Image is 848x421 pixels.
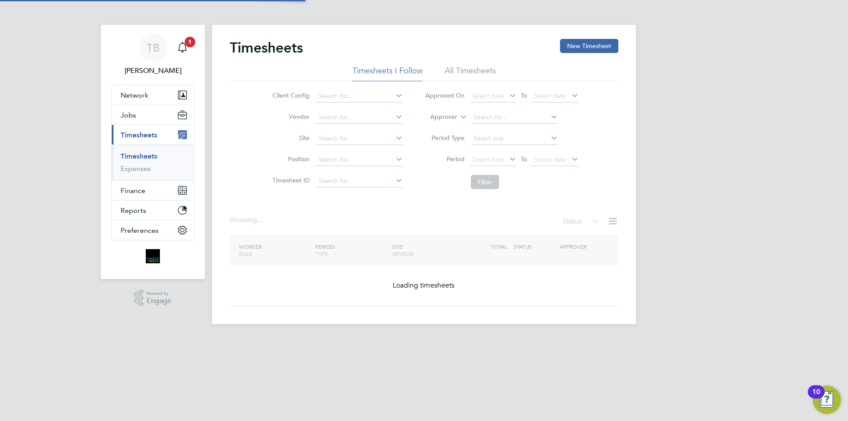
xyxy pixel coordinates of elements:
input: Search for... [316,111,403,124]
button: Reports [112,201,194,220]
button: Open Resource Center, 10 new notifications [813,386,841,414]
span: Jobs [121,111,136,119]
span: 1 [185,37,195,47]
label: Approver [417,113,457,121]
span: Select date [472,156,504,163]
button: Jobs [112,105,194,125]
span: Select date [534,92,566,100]
label: Approved On [425,91,465,99]
span: Powered by [147,290,171,297]
input: Search for... [316,175,403,187]
span: Reports [121,206,146,215]
a: 1 [174,34,191,62]
span: TB [147,42,159,53]
span: Finance [121,186,145,195]
a: TB[PERSON_NAME] [111,34,194,76]
input: Search for... [316,90,403,102]
button: Preferences [112,220,194,240]
label: Client Config [270,91,310,99]
a: Powered byEngage [134,290,172,307]
div: Timesheets [112,144,194,180]
label: Timesheet ID [270,176,310,184]
span: To [518,153,530,165]
button: Finance [112,181,194,200]
div: 10 [812,392,820,403]
button: New Timesheet [560,39,618,53]
label: Vendor [270,113,310,121]
label: Position [270,155,310,163]
span: Tegan Bligh [111,65,194,76]
input: Select one [471,133,558,145]
label: Site [270,134,310,142]
nav: Main navigation [101,25,205,279]
h2: Timesheets [230,39,303,57]
span: Engage [147,297,171,305]
a: Expenses [121,164,151,173]
span: Select date [472,92,504,100]
button: Filter [471,175,499,189]
li: Timesheets I Follow [352,65,423,81]
span: Timesheets [121,131,157,139]
span: Select date [534,156,566,163]
button: Timesheets [112,125,194,144]
div: Status [563,216,601,228]
div: Showing [230,216,264,225]
button: Network [112,85,194,105]
input: Search for... [316,133,403,145]
a: Timesheets [121,152,157,160]
span: Preferences [121,226,159,235]
span: Network [121,91,148,99]
label: Period [425,155,465,163]
span: ... [257,216,262,224]
input: Search for... [471,111,558,124]
input: Search for... [316,154,403,166]
li: All Timesheets [445,65,496,81]
span: To [518,90,530,101]
img: bromak-logo-retina.png [146,249,160,263]
label: Period Type [425,134,465,142]
a: Go to home page [111,249,194,263]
